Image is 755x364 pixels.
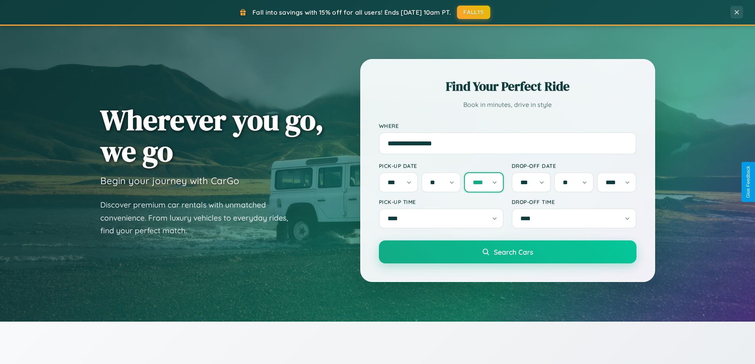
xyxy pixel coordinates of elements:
label: Pick-up Date [379,162,504,169]
label: Pick-up Time [379,198,504,205]
label: Where [379,122,636,129]
label: Drop-off Date [512,162,636,169]
h3: Begin your journey with CarGo [100,175,239,187]
button: Search Cars [379,240,636,263]
div: Give Feedback [745,166,751,198]
button: FALL15 [457,6,490,19]
h2: Find Your Perfect Ride [379,78,636,95]
span: Search Cars [494,248,533,256]
span: Fall into savings with 15% off for all users! Ends [DATE] 10am PT. [252,8,451,16]
p: Discover premium car rentals with unmatched convenience. From luxury vehicles to everyday rides, ... [100,198,298,237]
p: Book in minutes, drive in style [379,99,636,111]
label: Drop-off Time [512,198,636,205]
h1: Wherever you go, we go [100,104,324,167]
